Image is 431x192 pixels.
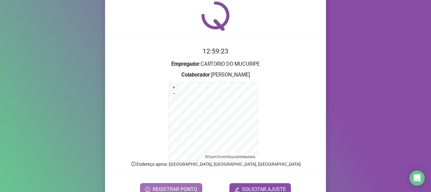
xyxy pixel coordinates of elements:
[181,72,210,78] strong: Colaborador
[171,84,177,90] button: +
[201,1,230,31] img: QRPoint
[171,61,199,67] strong: Empregador
[171,91,177,97] button: –
[145,187,150,192] span: clock-circle
[234,187,239,192] span: edit
[410,170,425,186] div: Open Intercom Messenger
[113,60,318,68] h3: : CARTORIO DO MUCURIPE
[113,71,318,79] h3: : [PERSON_NAME]
[208,155,234,159] a: OpenStreetMap
[113,161,318,168] p: Endereço aprox. : [GEOGRAPHIC_DATA], [GEOGRAPHIC_DATA], [GEOGRAPHIC_DATA]
[131,161,136,167] span: info-circle
[205,155,256,159] li: © contributors.
[203,47,228,55] time: 12:59:23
